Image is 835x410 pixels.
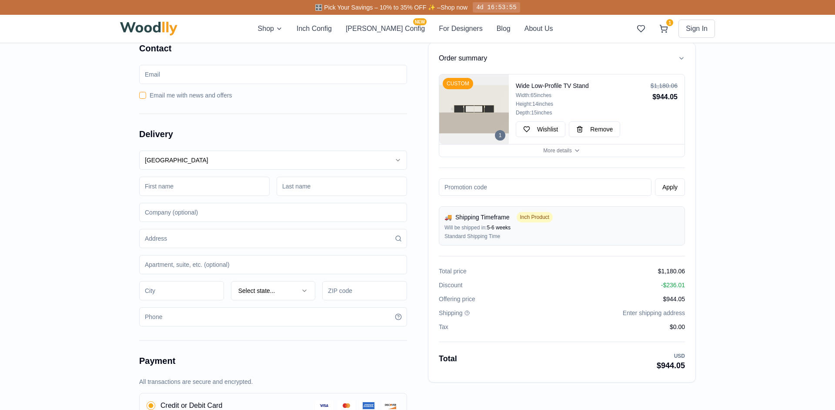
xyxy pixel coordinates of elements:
[569,121,620,137] button: Remove
[139,177,270,196] input: First name
[315,4,440,11] span: 🎛️ Pick Your Savings – 10% to 35% OFF ✨ –
[120,22,177,36] img: Woodlly
[139,128,407,140] h2: Delivery
[439,74,509,144] img: Wide Low-Profile TV Stand
[346,24,425,34] button: [PERSON_NAME] ConfigNEW
[439,353,457,372] span: Total
[670,323,685,331] span: $0.00
[139,355,407,367] h2: Payment
[439,323,448,331] span: Tax
[231,281,316,300] button: Select state...
[439,295,475,303] span: Offering price
[139,255,407,274] input: Apartment, suite, etc. (optional)
[322,281,407,300] input: ZIP code
[139,42,407,54] h2: Contact
[516,92,647,99] div: Width: 65 inches
[590,125,613,134] span: Remove
[444,233,679,240] div: Standard Shipping Time
[439,178,651,196] input: Promotion code
[516,121,565,137] button: Wishlist
[439,309,463,317] span: Shipping
[497,24,511,34] button: Blog
[443,78,473,89] div: CUSTOM
[678,20,715,38] button: Sign In
[666,19,673,26] span: 1
[318,402,330,409] img: Visa
[444,224,679,231] div: Will be shipped in:
[516,81,647,90] h4: Wide Low-Profile TV Stand
[661,281,685,289] span: - $236.01
[363,402,374,409] img: American Express
[297,24,332,34] button: Inch Config
[139,281,224,300] input: City
[658,267,685,276] span: $1,180.06
[537,125,558,134] span: Wishlist
[657,360,685,372] div: $944.05
[439,267,467,276] span: Total price
[139,203,407,222] input: Company (optional)
[655,178,685,196] button: Apply
[439,281,462,289] span: Discount
[139,307,407,326] input: Phone
[663,295,685,303] span: $944.05
[439,144,685,157] button: More details
[413,18,427,25] span: NEW
[444,213,452,222] span: 🚚
[385,402,396,409] img: Discover
[517,212,553,222] span: Inch Product
[139,65,407,84] input: Email
[439,24,482,34] button: For Designers
[651,81,678,90] div: $1,180.06
[150,91,232,100] label: Email me with news and offers
[651,92,678,102] div: $944.05
[455,213,510,222] span: Shipping Timeframe
[441,4,468,11] a: Shop now
[543,147,571,154] span: More details
[139,229,407,248] input: Address
[657,353,685,360] div: USD
[516,109,647,116] div: Depth: 15 inches
[439,53,487,64] h3: Order summary
[341,402,352,409] img: MasterCard
[258,24,283,34] button: Shop
[277,177,407,196] input: Last name
[656,21,671,37] button: 1
[139,377,407,386] p: All transactions are secure and encrypted.
[524,24,553,34] button: About Us
[487,225,511,231] span: 5-6 weeks
[623,309,685,317] span: Enter shipping address
[495,130,505,141] div: 1
[473,2,520,13] div: 4d 16:53:55
[516,101,647,108] div: Height: 14 inches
